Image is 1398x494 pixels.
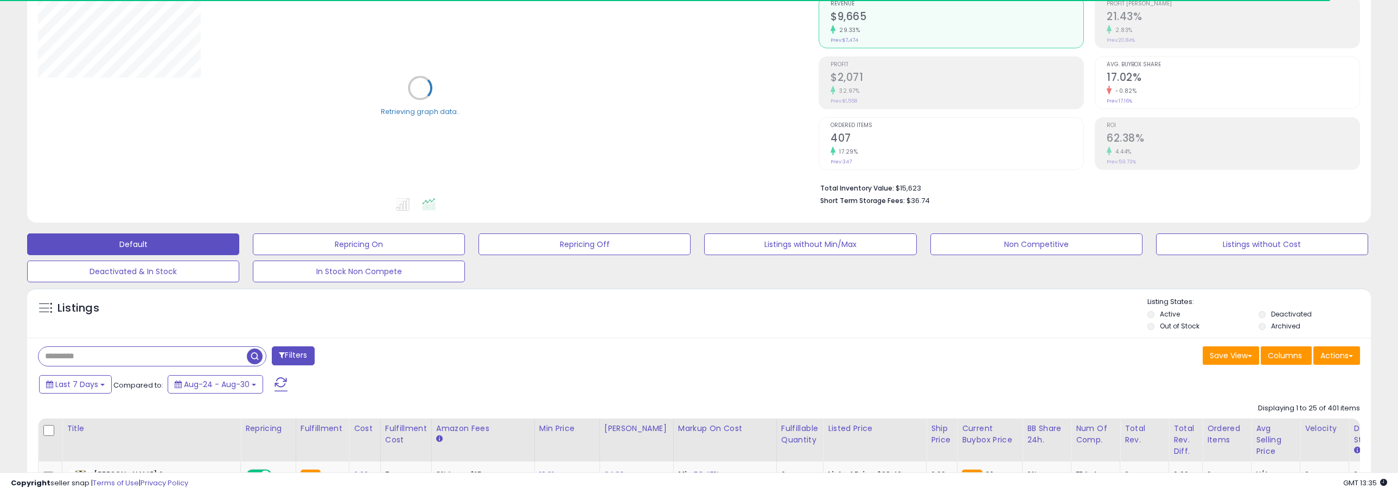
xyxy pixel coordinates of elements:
div: Cost [354,423,376,434]
span: ROI [1107,123,1359,129]
span: 2025-09-7 13:35 GMT [1343,478,1387,488]
p: Listing States: [1147,297,1371,307]
button: Actions [1313,346,1360,365]
label: Archived [1271,321,1300,331]
div: Title [67,423,236,434]
a: Privacy Policy [141,478,188,488]
button: Default [27,233,239,255]
div: Total Rev. [1125,423,1164,446]
div: Num of Comp. [1076,423,1115,446]
div: Ordered Items [1207,423,1247,446]
div: Fulfillment Cost [385,423,427,446]
span: $36.74 [907,195,930,206]
div: seller snap | | [11,478,188,489]
small: Prev: 20.84% [1107,37,1135,43]
b: Short Term Storage Fees: [820,196,905,205]
div: Listed Price [828,423,922,434]
h2: 407 [831,132,1083,147]
span: Last 7 Days [55,379,98,390]
small: Prev: 347 [831,159,852,165]
small: 32.97% [835,87,859,95]
small: Prev: 17.16% [1107,98,1132,104]
div: Current Buybox Price [962,423,1018,446]
div: Min Price [539,423,595,434]
span: Compared to: [113,380,163,390]
th: The percentage added to the cost of goods (COGS) that forms the calculator for Min & Max prices. [673,419,776,461]
label: Deactivated [1271,309,1312,319]
button: Columns [1261,346,1312,365]
div: Displaying 1 to 25 of 401 items [1258,403,1360,414]
small: 2.83% [1112,26,1133,34]
div: Ship Price [931,423,953,446]
div: Markup on Cost [678,423,772,434]
div: Fulfillment [301,423,344,434]
div: BB Share 24h. [1027,423,1067,446]
div: Days In Stock [1354,423,1393,446]
div: Fulfillable Quantity [781,423,819,446]
strong: Copyright [11,478,50,488]
li: $15,623 [820,181,1352,194]
small: 29.33% [835,26,860,34]
button: Filters [272,346,314,365]
button: Last 7 Days [39,375,112,394]
button: Listings without Min/Max [704,233,916,255]
div: Amazon Fees [436,423,530,434]
button: Aug-24 - Aug-30 [168,375,263,394]
div: Repricing [245,423,291,434]
button: Listings without Cost [1156,233,1368,255]
span: Aug-24 - Aug-30 [184,379,250,390]
a: Terms of Use [93,478,139,488]
button: Non Competitive [930,233,1142,255]
label: Out of Stock [1160,321,1199,331]
small: Days In Stock. [1354,446,1360,455]
small: Prev: $7,474 [831,37,858,43]
small: 4.44% [1112,148,1132,156]
small: Prev: $1,558 [831,98,857,104]
div: [PERSON_NAME] [604,423,669,434]
h2: 62.38% [1107,132,1359,147]
div: Velocity [1305,423,1344,434]
div: Retrieving graph data.. [381,106,460,116]
small: Prev: 59.73% [1107,159,1136,165]
h2: $9,665 [831,10,1083,25]
small: -0.82% [1112,87,1137,95]
button: Deactivated & In Stock [27,261,239,282]
button: Repricing On [253,233,465,255]
span: Revenue [831,1,1083,7]
div: Total Rev. Diff. [1173,423,1198,457]
h2: 21.43% [1107,10,1359,25]
label: Active [1160,309,1180,319]
button: Save View [1203,346,1259,365]
h2: 17.02% [1107,71,1359,86]
span: Avg. Buybox Share [1107,62,1359,68]
button: In Stock Non Compete [253,261,465,282]
small: 17.29% [835,148,858,156]
h5: Listings [58,301,99,316]
span: Profit [831,62,1083,68]
div: Avg Selling Price [1256,423,1295,457]
h2: $2,071 [831,71,1083,86]
small: Amazon Fees. [436,434,443,444]
button: Repricing Off [478,233,691,255]
span: Profit [PERSON_NAME] [1107,1,1359,7]
span: Ordered Items [831,123,1083,129]
span: Columns [1268,350,1302,361]
b: Total Inventory Value: [820,183,894,193]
